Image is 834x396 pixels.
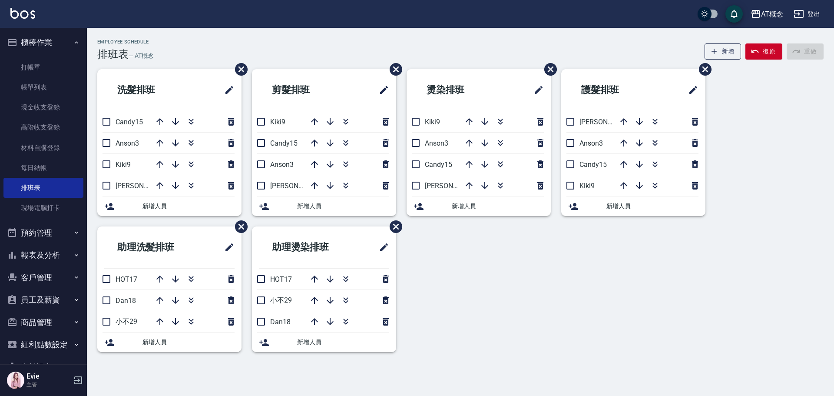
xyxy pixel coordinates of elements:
h2: 護髮排班 [568,74,658,106]
span: 小不29 [270,296,292,304]
div: 新增人員 [252,196,396,216]
h5: Evie [26,372,71,381]
span: Candy15 [579,160,607,169]
a: 現金收支登錄 [3,97,83,117]
button: 櫃檯作業 [3,31,83,54]
h3: 排班表 [97,48,129,60]
span: 修改班表的標題 [219,80,235,100]
a: 排班表 [3,178,83,198]
button: 新增 [705,43,741,60]
span: 刪除班表 [538,57,558,82]
h2: Employee Schedule [97,39,154,45]
span: Kiki9 [116,160,131,169]
span: Candy15 [270,139,298,147]
span: 修改班表的標題 [374,237,389,258]
button: 預約管理 [3,222,83,244]
span: HOT17 [116,275,137,283]
span: 小不29 [116,317,137,326]
span: 修改班表的標題 [219,237,235,258]
button: 員工及薪資 [3,289,83,311]
h2: 洗髮排班 [104,74,194,106]
span: [PERSON_NAME]2 [270,182,326,190]
h6: — AT概念 [129,51,154,60]
img: Person [7,372,24,389]
span: Kiki9 [425,118,440,126]
span: 新增人員 [452,202,544,211]
span: 新增人員 [142,202,235,211]
div: 新增人員 [97,333,242,352]
div: 新增人員 [561,196,705,216]
h2: 剪髮排班 [259,74,348,106]
span: 新增人員 [297,202,389,211]
span: 刪除班表 [228,214,249,240]
span: 刪除班表 [228,57,249,82]
button: 紅利點數設定 [3,333,83,356]
span: HOT17 [270,275,292,283]
button: 復原 [745,43,782,60]
span: Anson3 [425,139,448,147]
span: Anson3 [270,160,294,169]
span: 新增人員 [297,338,389,347]
h2: 助理燙染排班 [259,232,357,263]
div: AT概念 [761,9,783,20]
a: 打帳單 [3,57,83,77]
span: Kiki9 [579,182,595,190]
span: [PERSON_NAME]2 [579,118,635,126]
span: 新增人員 [606,202,698,211]
span: 刪除班表 [692,57,713,82]
button: 報表及分析 [3,244,83,266]
span: [PERSON_NAME]2 [116,182,172,190]
a: 帳單列表 [3,77,83,97]
a: 材料自購登錄 [3,138,83,158]
span: Anson3 [116,139,139,147]
span: 刪除班表 [383,57,404,82]
span: Anson3 [579,139,603,147]
span: 刪除班表 [383,214,404,240]
span: 修改班表的標題 [374,80,389,100]
span: 修改班表的標題 [528,80,544,100]
img: Logo [10,8,35,19]
a: 現場電腦打卡 [3,198,83,218]
span: 新增人員 [142,338,235,347]
p: 主管 [26,381,71,389]
div: 新增人員 [252,333,396,352]
span: Dan18 [116,296,136,305]
span: 修改班表的標題 [683,80,698,100]
button: AT概念 [747,5,787,23]
a: 高階收支登錄 [3,117,83,137]
span: Candy15 [116,118,143,126]
h2: 助理洗髮排班 [104,232,203,263]
span: Candy15 [425,160,452,169]
button: 資料設定 [3,356,83,379]
span: Kiki9 [270,118,285,126]
span: [PERSON_NAME]2 [425,182,481,190]
a: 每日結帳 [3,158,83,178]
h2: 燙染排班 [414,74,503,106]
div: 新增人員 [97,196,242,216]
span: Dan18 [270,318,291,326]
div: 新增人員 [407,196,551,216]
button: 登出 [790,6,824,22]
button: 商品管理 [3,311,83,334]
button: 客戶管理 [3,266,83,289]
button: save [725,5,743,23]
